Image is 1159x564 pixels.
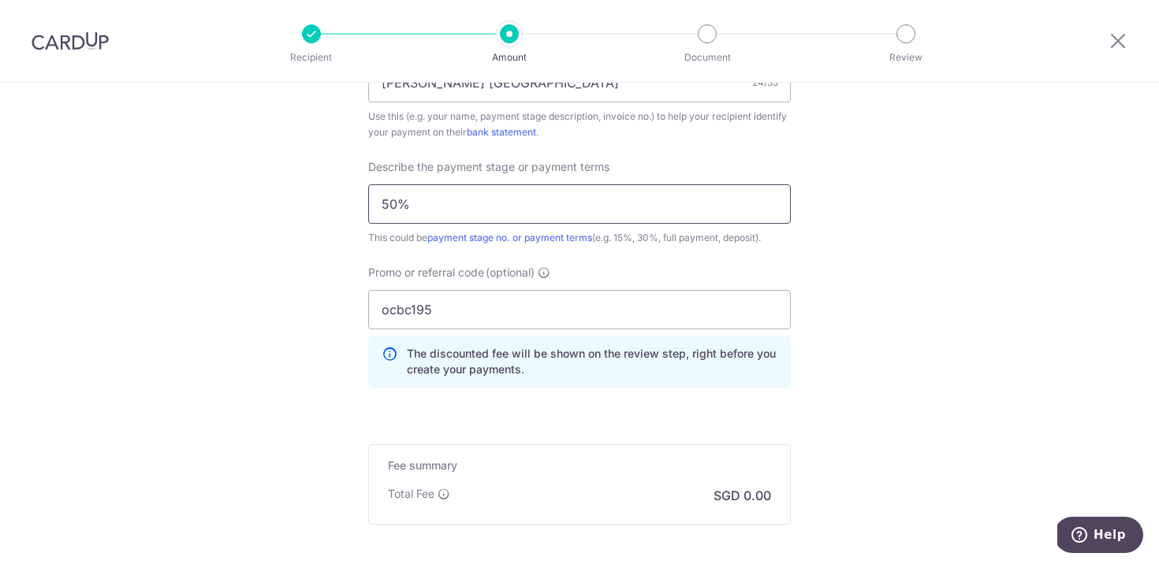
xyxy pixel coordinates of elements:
p: Total Fee [388,486,434,502]
span: (optional) [486,265,535,280]
span: Promo or referral code [368,265,484,280]
div: Use this (e.g. your name, payment stage description, invoice no.) to help your recipient identify... [368,109,791,140]
p: Review [848,50,964,65]
p: SGD 0.00 [714,486,771,505]
span: Describe the payment stage or payment terms [368,159,609,175]
p: The discounted fee will be shown on the review step, right before you create your payments. [407,346,777,377]
p: Recipient [253,50,370,65]
div: 24/35 [752,75,778,91]
div: This could be (e.g. 15%, 30%, full payment, deposit). [368,230,791,246]
iframe: Opens a widget where you can find more information [1057,517,1143,556]
p: Amount [451,50,568,65]
img: CardUp [32,32,109,50]
a: payment stage no. or payment terms [427,232,592,243]
a: bank statement [467,126,536,138]
p: Document [649,50,766,65]
h5: Fee summary [388,458,771,473]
